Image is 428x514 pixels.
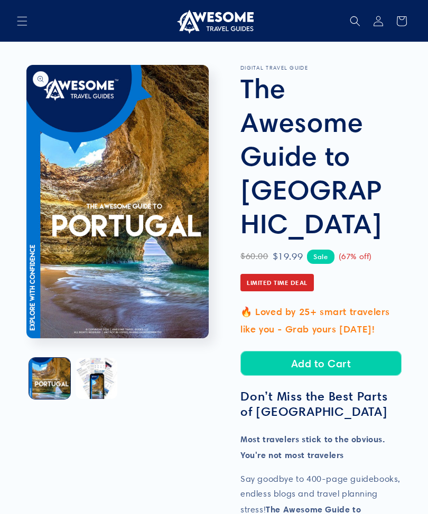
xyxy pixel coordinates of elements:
[240,434,385,460] strong: Most travelers stick to the obvious. You're not most travelers
[76,358,117,399] button: Load image 2 in gallery view
[240,65,402,71] p: DIGITAL TRAVEL GUIDE
[240,351,402,376] button: Add to Cart
[240,274,314,292] span: Limited Time Deal
[171,4,258,37] a: Awesome Travel Guides
[174,8,254,34] img: Awesome Travel Guides
[273,248,303,265] span: $19.99
[307,250,334,264] span: Sale
[11,9,34,33] summary: Menu
[339,250,372,264] span: (67% off)
[240,389,402,420] h3: Don’t Miss the Best Parts of [GEOGRAPHIC_DATA]
[240,303,402,338] p: 🔥 Loved by 25+ smart travelers like you - Grab yours [DATE]!
[343,9,367,33] summary: Search
[29,358,70,399] button: Load image 1 in gallery view
[26,65,214,402] media-gallery: Gallery Viewer
[240,71,402,240] h1: The Awesome Guide to [GEOGRAPHIC_DATA]
[240,249,268,264] span: $60.00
